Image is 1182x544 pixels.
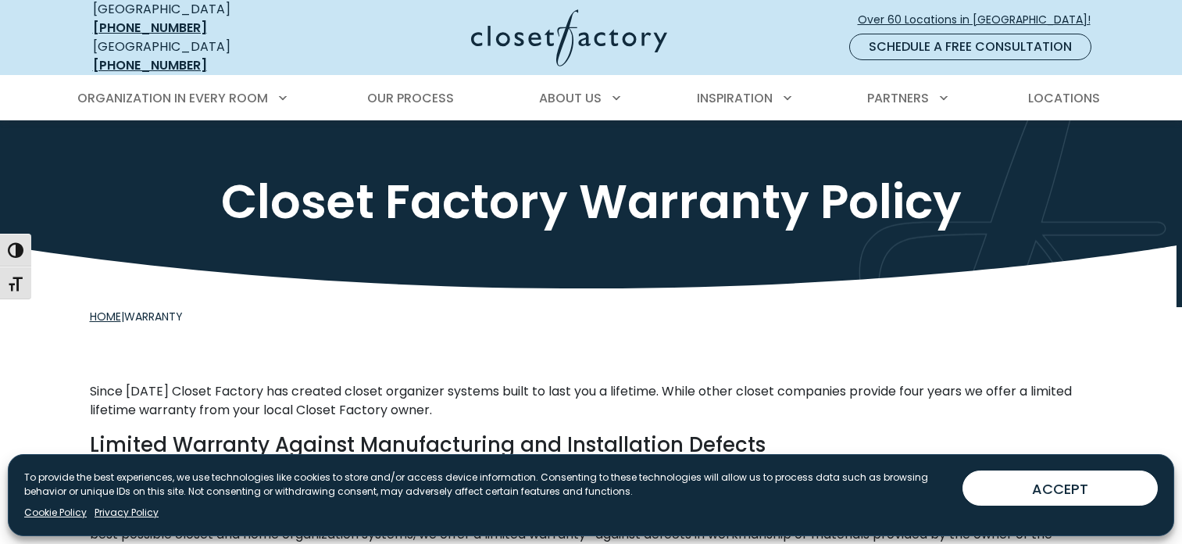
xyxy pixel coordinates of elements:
p: Since [DATE] Closet Factory has created closet organizer systems built to last you a lifetime. Wh... [90,382,1093,420]
div: [GEOGRAPHIC_DATA] [93,38,320,75]
span: Over 60 Locations in [GEOGRAPHIC_DATA]! [858,12,1103,28]
a: Over 60 Locations in [GEOGRAPHIC_DATA]! [857,6,1104,34]
span: Partners [867,89,929,107]
p: To provide the best experiences, we use technologies like cookies to store and/or access device i... [24,471,950,499]
a: [PHONE_NUMBER] [93,56,207,74]
a: [PHONE_NUMBER] [93,19,207,37]
span: About Us [539,89,602,107]
strong: Limited Warranty Against Manufacturing and Installation Defects [90,431,766,459]
a: Schedule a Free Consultation [849,34,1091,60]
span: Inspiration [697,89,773,107]
span: Our Process [367,89,454,107]
nav: Primary Menu [66,77,1116,120]
span: Organization in Every Room [77,89,268,107]
button: ACCEPT [962,471,1158,506]
a: Privacy Policy [95,506,159,520]
a: Home [90,309,121,324]
a: Cookie Policy [24,506,87,520]
span: Warranty [124,309,183,324]
img: Closet Factory Logo [471,9,667,66]
span: | [90,309,183,324]
h1: Closet Factory Warranty Policy [90,172,1093,231]
span: Locations [1028,89,1100,107]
